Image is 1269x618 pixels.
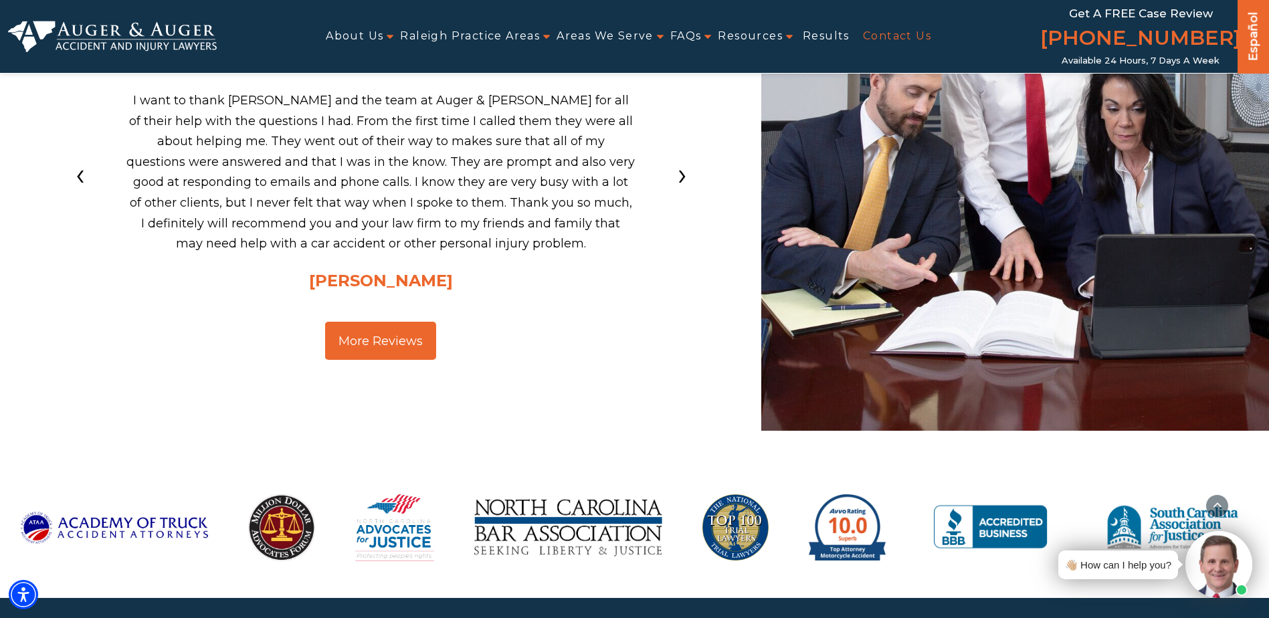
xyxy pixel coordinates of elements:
div: Accessibility Menu [9,580,38,609]
a: Raleigh Practice Areas [400,21,540,51]
span: [PERSON_NAME] [309,271,453,290]
span: Next [678,159,687,189]
img: Top 100 Trial Lawyers [702,478,769,578]
img: avvo-motorcycle [809,478,886,578]
span: More Reviews [338,335,423,347]
img: BBB Accredited Business [926,478,1056,578]
a: More Reviews [325,322,436,360]
a: About Us [326,21,383,51]
img: North Carolina Bar Association [474,478,662,578]
img: MillionDollarAdvocatesForum [248,478,314,578]
button: scroll to up [1205,494,1229,518]
a: FAQs [670,21,702,51]
img: Auger & Auger Accident and Injury Lawyers Logo [8,21,217,53]
img: Academy-of-Truck-Accident-Attorneys [20,478,208,578]
a: Contact Us [863,21,931,51]
a: [PHONE_NUMBER] [1040,23,1241,56]
span: Available 24 Hours, 7 Days a Week [1062,56,1219,66]
div: 👋🏼 How can I help you? [1065,556,1171,574]
img: Intaker widget Avatar [1185,531,1252,598]
a: Results [803,21,850,51]
a: Areas We Serve [557,21,654,51]
p: I want to thank [PERSON_NAME] and the team at Auger & [PERSON_NAME] for all of their help with th... [126,90,635,254]
span: Get a FREE Case Review [1069,7,1213,20]
span: Previous [76,159,85,189]
a: Resources [718,21,783,51]
img: North Carolina Advocates for Justice [355,478,434,578]
img: South Carolina Association for Justice [1096,478,1249,578]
